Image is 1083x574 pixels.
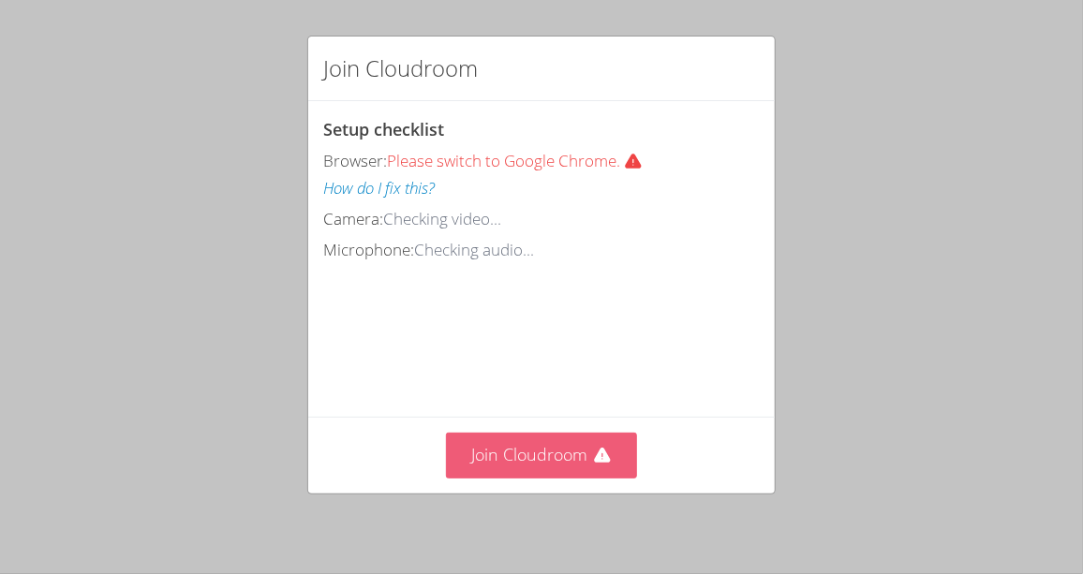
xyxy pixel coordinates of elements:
h2: Join Cloudroom [323,52,478,85]
span: Checking video... [383,208,501,229]
button: Join Cloudroom [446,433,638,478]
span: Checking audio... [414,239,534,260]
span: Setup checklist [323,118,444,140]
span: Camera: [323,208,383,229]
span: Please switch to Google Chrome. [387,150,650,171]
span: Browser: [323,150,387,171]
span: Microphone: [323,239,414,260]
button: How do I fix this? [323,175,435,202]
